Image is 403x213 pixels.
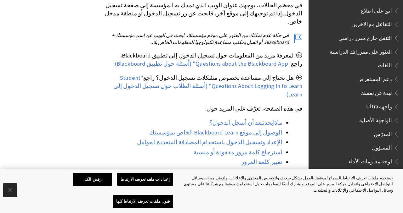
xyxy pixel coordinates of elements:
button: إعدادات ملف تعريف الارتباط [117,173,173,186]
a: بعد [255,119,263,127]
p: هل تحتاج إلى مساعدة بخصوص مشكلات تسجيل الدخول؟ راجع [99,74,302,99]
span: ابق على اطلاع [361,5,392,14]
span: المدرّس [374,129,392,137]
span: لوحة معلومات الأداء [349,156,392,165]
span: التفاعل مع الآخرين [351,19,392,28]
a: تغيير كلمة المرور [241,158,282,166]
a: الإعداد وتسجيل الدخول باستخدام المصادقة المتعددة العوامل [137,139,282,146]
a: استرجاع كلمة مرور مفقودة أو منسية [194,149,282,156]
a: ماذا [273,119,282,127]
span: دعم المستعرض [357,74,392,82]
p: في معظم الحالات، يوجهك عنوان الويب الذي تمدك به المؤسسة إلى صفحة تسجيل الدخول. إذا تم توجيهك إلى ... [99,1,302,26]
span: العثور على مقرراتك الدراسية [330,46,392,55]
a: "Student Questions About Logging In to Learn" (أسئلة الطلاب حول تسجيل الدخول إلى Learn) [113,74,302,98]
a: يحدث [263,119,273,127]
span: واجهة Ultra [366,101,392,110]
a: أن أسجل الدخول؟ [209,119,254,127]
span: التنقل خارج مقرر دراسي [338,33,392,41]
span: المسؤول [372,143,392,151]
button: رفض الكل [73,173,112,186]
div: نستخدم ملفات تعريف الارتباط للسماح لموقعنا بالعمل بشكل صحيح، ولتخصيص المحتوى والإعلانات، ولتوفير ... [181,175,393,194]
p: في هذه الصفحة، تعرَّف على المزيد حول: [99,105,302,113]
p: لمعرفة مزيد من المعلومات حول تسجيل الدخول إلى تطبيق Blackboard، راجع . [99,52,302,68]
span: نبذة عن نفسك [360,88,392,96]
button: قبول ملفات تعريف الارتباط كلها [113,195,173,208]
a: تسجيل الخروج [247,168,282,176]
a: "Questions about the Blackboard App" (أسئلة حول تطبيق Blackboard) [115,60,291,68]
a: الوصول إلى موقع Blackboard Learn الخاص بمؤسستك [150,129,282,136]
span: الواجهة الأصلية [359,115,392,123]
span: اللغات [378,60,392,69]
button: إغلاق [3,183,17,197]
p: في حالة عدم تمكنك من العثور على موقع مؤسستك، ابحث في الويب عن اسم مؤسستك + Blackboard، أو اتصل بم... [99,32,302,46]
